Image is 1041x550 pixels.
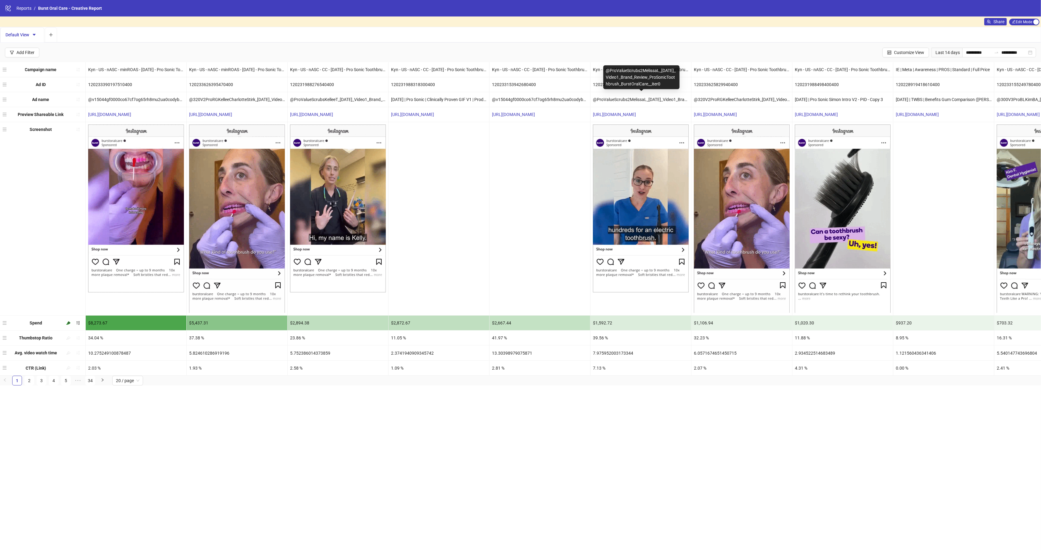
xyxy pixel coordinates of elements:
span: sort-ascending [76,97,80,102]
div: @320V2ProRGKelleeCharlotteStirk_[DATE]_Video1_Brand_Testimonial_ProSonicToothBrush_BurstOralCare_... [187,92,287,107]
div: $2,872.67 [389,316,489,330]
a: [URL][DOMAIN_NAME] [694,112,737,117]
img: Screenshot 120233390197510400 [88,125,184,292]
div: 2.934522514683489 [792,346,893,360]
a: [URL][DOMAIN_NAME] [896,112,939,117]
span: menu [2,82,7,87]
div: 37.38 % [187,331,287,345]
a: [URL][DOMAIN_NAME] [88,112,131,117]
b: Ad ID [36,82,46,87]
a: [URL][DOMAIN_NAME] [290,112,333,117]
span: menu [2,112,7,117]
div: Page Size [112,376,143,385]
a: [URL][DOMAIN_NAME] [189,112,232,117]
a: [URL][DOMAIN_NAME] [795,112,838,117]
div: 2.03 % [86,361,186,375]
div: 120233153942680400 [490,77,590,92]
div: 2.07 % [691,361,792,375]
div: Kyn - US - nASC - minROAS - [DATE] - Pro Sonic Toothbrush [187,62,287,77]
span: sort-ascending [76,127,80,132]
button: Customize View [882,48,929,57]
li: 3 [37,376,46,385]
div: 120231988276540400 [288,77,388,92]
div: 10.275249100878487 [86,346,186,360]
span: sort-ascending [76,67,80,72]
div: Kyn - US - nASC - CC - [DATE] - Pro Sonic Toothbrush [691,62,792,77]
span: sort-ascending [76,366,80,370]
span: menu [2,127,7,132]
span: Default View [5,32,39,37]
div: 4.31 % [792,361,893,375]
div: 7.13 % [590,361,691,375]
div: menu [2,80,8,89]
div: menu [2,363,8,373]
div: 11.88 % [792,331,893,345]
span: sort-ascending [76,112,80,117]
li: Next Page [98,376,107,385]
img: Screenshot 120231988498400400 [795,125,891,313]
div: menu [2,318,8,328]
div: $2,894.38 [288,316,388,330]
div: 7.975952003173344 [590,346,691,360]
div: 1.121560436341406 [893,346,994,360]
li: 2 [24,376,34,385]
div: 32.23 % [691,331,792,345]
div: Kyn - US - nASC - CC - [DATE] - Pro Sonic Toothbrush [389,62,489,77]
b: CTR (Link) [26,366,46,371]
div: 120228919418610400 [893,77,994,92]
div: 34.04 % [86,331,186,345]
div: $1,106.94 [691,316,792,330]
div: 1.93 % [187,361,287,375]
a: 5 [61,376,70,385]
div: 11.05 % [389,331,489,345]
div: 6.0571674651450715 [691,346,792,360]
b: Thumbstop Ratio [19,335,53,340]
span: 20 / page [116,376,139,385]
span: menu [2,336,7,340]
span: caret-down [32,33,36,37]
li: Next 5 Pages [73,376,83,385]
div: Add Filter [16,50,34,55]
div: menu [2,95,8,104]
a: [URL][DOMAIN_NAME] [593,112,636,117]
div: @v15044gf0000co67cf7og65rh8mu2ua0codybarr_[DATE]_Video1_Brand_Tstimonial_ProSonicToothBrush_Burst... [86,92,186,107]
img: Screenshot 120231988276540400 [290,125,386,292]
div: menu [2,125,8,134]
span: highlight [66,336,70,340]
div: Last 14 days [932,48,962,57]
span: Burst Oral Care - Creative Report [38,6,102,11]
div: Kyn - US - nASC - CC - [DATE] - Pro Sonic Toothbrush [490,62,590,77]
a: 3 [37,376,46,385]
div: 1.09 % [389,361,489,375]
span: control [887,50,892,55]
button: Add tab [45,27,57,42]
b: Campaign name [25,67,57,72]
a: [URL][DOMAIN_NAME] [997,112,1040,117]
span: right [101,378,104,382]
li: 34 [85,376,95,385]
b: Screenshot [30,127,52,132]
div: 120231988318300400 [389,77,489,92]
button: Share [984,18,1007,25]
div: 120231988498400400 [792,77,893,92]
span: menu [2,366,7,370]
div: @ProValueScrubsKelleeT_[DATE]_Video1_Brand_Review_ProSonicToothbrush_BurstOralCare__iter0 [288,92,388,107]
div: 23.86 % [288,331,388,345]
div: Kyn - US - nASC - CC - [DATE] - Pro Sonic Toothbrush [590,62,691,77]
div: 0.00 % [893,361,994,375]
span: filter [10,50,14,55]
span: to [994,50,999,55]
span: menu [2,97,7,102]
button: right [98,376,107,385]
span: usergroup-add [987,20,991,24]
div: 2.3741940909345742 [389,346,489,360]
span: highlight [66,351,70,355]
span: sort-ascending [76,82,80,87]
span: left [3,378,7,382]
span: sort-ascending [76,336,80,340]
div: 120233626395470400 [187,77,287,92]
img: Screenshot 120233626395470400 [189,125,285,313]
div: IE | Meta | Awareness | PROS | Standard | Full Price [893,62,994,77]
span: menu [2,67,7,72]
span: sort-descending [76,321,80,325]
